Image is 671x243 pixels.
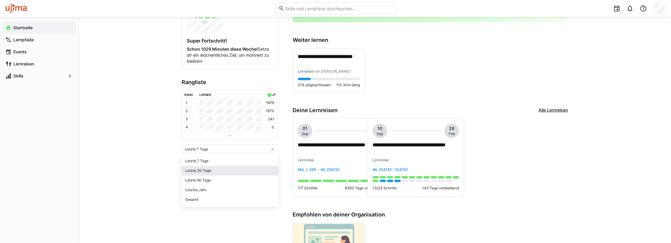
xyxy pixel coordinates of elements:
span: 10 [377,125,382,131]
h3: Deine Lernreisen [293,107,338,114]
h4: Super Fortschritt! [187,38,273,44]
span: von [PERSON_NAME] [313,69,350,74]
p: 241 [268,117,274,121]
span: Lernreise [298,158,314,162]
strong: Schon 1029 Minuten diese Woche! [187,46,258,52]
p: 3 [186,117,188,121]
p: 0 [272,125,274,130]
span: 28 [449,125,454,131]
span: 01 [303,125,307,131]
h3: Rangliste [182,79,278,86]
p: 1870 [266,109,274,113]
div: Gesamt [185,197,275,202]
p: 143 Tage verbleibend [422,186,459,191]
p: 1 [186,100,187,105]
span: Feb [449,131,455,136]
div: Letzte 90 Tage [185,178,275,183]
div: Rang [184,93,193,96]
span: 21% abgeschlossen [298,83,331,87]
div: Letzte 30 Tage [185,168,275,173]
p: 8393 Tage verbleibend [345,186,384,191]
a: Alle Lernreisen [539,107,568,114]
p: 7/7 Schritte [298,186,317,191]
p: 2 [186,109,188,113]
span: Mi, [DATE] - [DATE] [373,167,408,172]
span: Sep [302,131,308,136]
p: Setze dir ein wöchentliches Ziel, um motiviert zu bleiben! [187,46,273,64]
p: 13/23 Schritte [373,186,397,191]
div: LP [272,93,275,96]
h3: Weiter lernen [293,37,568,43]
div: Letztes Jahr [185,188,275,192]
span: Lernpfad [298,69,313,74]
p: 1876 [266,100,274,105]
input: Skills und Lernpfade durchsuchen… [285,6,393,11]
span: Letzte 7 Tage [185,147,208,152]
span: Lernreise [373,158,389,162]
span: Sep [377,131,383,136]
p: 4 [186,125,188,130]
span: Mo, 1. Sep. - Mi, [DATE] [298,167,340,172]
div: Lerner [199,93,211,96]
div: Letzte 7 Tage [185,159,275,163]
h3: Empfohlen von deiner Organisation [293,211,568,218]
span: 11h 30m übrig [336,83,360,87]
